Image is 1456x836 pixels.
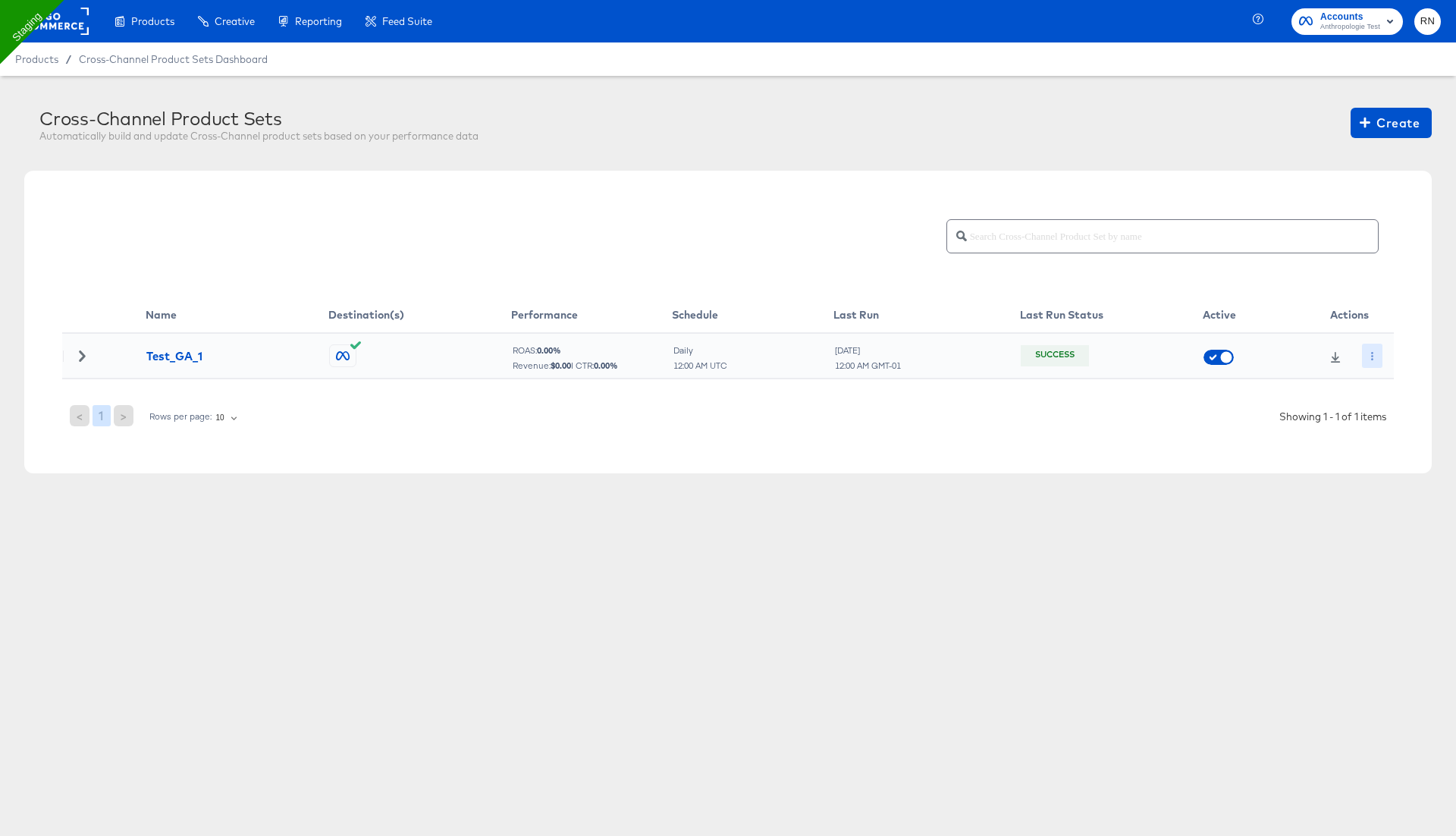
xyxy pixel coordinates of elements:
div: 10 [215,409,240,428]
th: Last Run Status [1020,297,1203,333]
b: 0.00 % [594,360,618,371]
th: Active [1203,297,1305,333]
div: Cross-Channel Product Sets [39,108,479,129]
span: Products [131,15,174,27]
div: 12:00 AM UTC [673,360,728,371]
button: RN [1414,8,1441,35]
span: / [58,53,79,65]
button: 1 [93,405,110,426]
span: 1 [99,405,104,426]
div: Toggle Row Expanded [63,350,101,361]
span: Create [1363,112,1420,134]
div: 12:00 AM GMT-01 [834,360,902,371]
th: Actions [1305,297,1394,333]
span: Reporting [295,15,342,27]
div: Revenue: | CTR: [512,360,671,371]
input: Search Cross-Channel Product Set by name [967,214,1378,247]
b: 0.00 % [537,344,561,356]
a: Cross-Channel Product Sets Dashboard [79,53,268,65]
span: Creative [215,15,255,27]
span: Anthropologie Test [1320,21,1380,33]
span: Accounts [1320,9,1380,25]
button: Create [1351,108,1432,138]
span: Feed Suite [382,15,432,27]
div: Showing 1 - 1 of 1 items [1279,410,1386,424]
div: Rows per page: [149,411,212,422]
span: RN [1420,13,1435,30]
span: Products [15,53,58,65]
div: ROAS: [512,345,671,356]
div: Automatically build and update Cross-Channel product sets based on your performance data [39,129,479,143]
div: Success [1035,349,1075,363]
button: AccountsAnthropologie Test [1291,8,1403,35]
th: Name [146,297,328,333]
div: Test_GA_1 [146,348,202,364]
th: Last Run [833,297,1020,333]
th: Schedule [672,297,833,333]
b: $ 0.00 [551,360,571,371]
div: [DATE] [834,345,902,356]
th: Performance [511,297,672,333]
th: Destination(s) [328,297,511,333]
div: Daily [673,345,728,356]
